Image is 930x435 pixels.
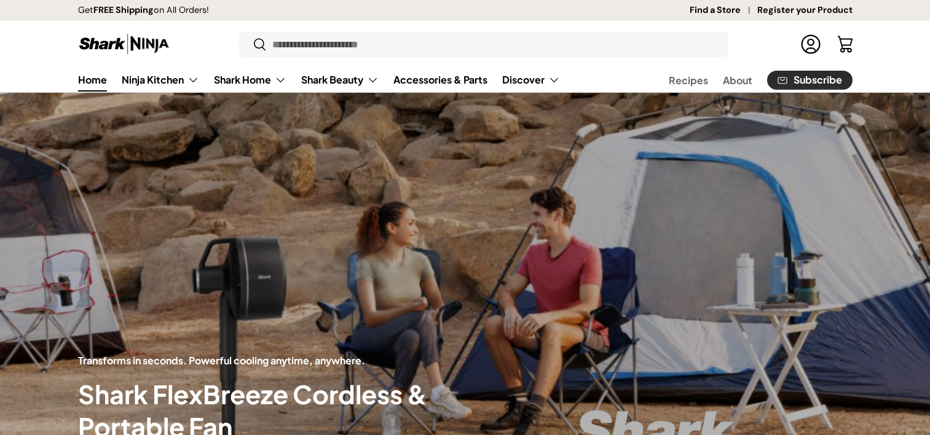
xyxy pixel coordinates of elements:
summary: Shark Home [207,68,294,92]
a: Discover [502,68,560,92]
a: Find a Store [690,4,757,17]
a: Register your Product [757,4,853,17]
a: Home [78,68,107,92]
summary: Shark Beauty [294,68,386,92]
a: Ninja Kitchen [122,68,199,92]
nav: Secondary [639,68,853,92]
img: Shark Ninja Philippines [78,32,170,56]
a: Accessories & Parts [393,68,487,92]
p: Transforms in seconds. Powerful cooling anytime, anywhere. [78,353,465,368]
a: About [723,68,752,92]
a: Subscribe [767,71,853,90]
a: Shark Home [214,68,286,92]
span: Subscribe [794,75,842,85]
a: Recipes [669,68,708,92]
p: Get on All Orders! [78,4,209,17]
a: Shark Beauty [301,68,379,92]
strong: FREE Shipping [93,4,154,15]
summary: Discover [495,68,567,92]
summary: Ninja Kitchen [114,68,207,92]
nav: Primary [78,68,560,92]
